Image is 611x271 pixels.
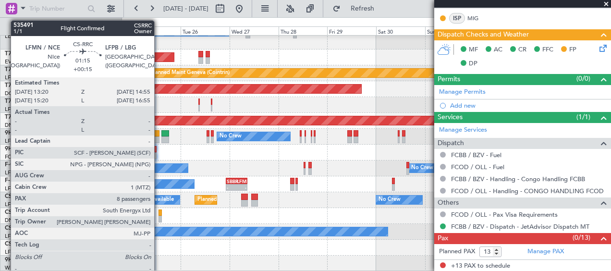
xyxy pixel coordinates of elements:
[5,83,24,88] span: T7-TRX
[469,45,478,55] span: MF
[5,114,22,120] span: T7-AJI
[237,185,246,190] div: -
[342,5,383,12] span: Refresh
[5,225,58,231] a: CS-DTRFalcon 2000
[5,146,59,152] a: 9H-YAAGlobal 5000
[5,51,68,57] a: T7-DYNChallenger 604
[451,222,589,231] a: FCBB / BZV - Dispatch - JetAdvisor Dispatch MT
[327,26,376,35] div: Fri 29
[5,33,30,40] a: LELL/QSA
[5,90,34,97] a: DGAA/ACC
[230,26,279,35] div: Wed 27
[569,45,576,55] span: FP
[197,193,349,207] div: Planned Maint [GEOGRAPHIC_DATA] ([GEOGRAPHIC_DATA])
[5,178,26,184] span: F-HECD
[5,185,30,192] a: LFPB/LBG
[438,197,459,209] span: Others
[5,241,25,247] span: CS-JHH
[5,130,55,136] a: 9H-LPZLegacy 500
[25,23,101,30] span: All Aircraft
[5,257,28,263] span: 9H-VSLK
[5,106,33,113] a: LFMN/NCE
[5,114,63,120] a: T7-AJIChallenger 604
[451,151,501,159] a: FCBB / BZV - Fuel
[5,83,57,88] a: T7-TRXGlobal 6500
[5,257,55,263] a: 9H-VSLKFalcon 7X
[439,247,475,257] label: Planned PAX
[5,178,52,184] a: F-HECDFalcon 7X
[5,201,30,208] a: LFPB/LBG
[438,74,460,85] span: Permits
[438,112,463,123] span: Services
[227,178,236,184] div: SBBR
[573,233,590,243] span: (0/13)
[11,19,104,34] button: All Aircraft
[438,138,464,149] span: Dispatch
[5,248,30,256] a: LFPB/LBG
[5,225,25,231] span: CS-DTR
[469,59,477,69] span: DP
[5,51,26,57] span: T7-DYN
[439,125,487,135] a: Manage Services
[5,137,33,145] a: LFMD/CEQ
[451,175,585,183] a: FCBB / BZV - Handling - Congo Handling FCBB
[118,161,140,175] div: No Crew
[576,74,590,84] span: (0/0)
[5,153,30,160] a: FCBB/BZV
[527,247,564,257] a: Manage PAX
[438,29,529,40] span: Dispatch Checks and Weather
[163,4,208,13] span: [DATE] - [DATE]
[220,129,242,144] div: No Crew
[5,67,55,73] a: T7-EAGLFalcon 8X
[5,169,30,176] a: LFPB/LBG
[5,162,62,168] a: F-GPNJFalcon 900EX
[451,210,558,219] a: FCOD / OLL - Pax Visa Requirements
[376,26,425,35] div: Sat 30
[494,45,502,55] span: AC
[5,74,30,81] a: LFPB/LBG
[5,146,26,152] span: 9H-YAA
[113,248,124,254] div: 20:50 Z
[29,1,85,16] input: Trip Number
[449,13,465,24] div: ISP
[439,87,486,97] a: Manage Permits
[425,26,474,35] div: Sun 31
[5,209,25,215] span: CS-RRC
[5,122,35,129] a: DNMM/LOS
[5,67,28,73] span: T7-EAGL
[5,130,24,136] span: 9H-LPZ
[467,14,489,23] a: MIG
[5,162,25,168] span: F-GPNJ
[227,185,236,190] div: -
[132,26,181,35] div: Mon 25
[451,187,604,195] a: FCOD / OLL - Handling - CONGO HANDLING FCOD
[451,261,510,271] span: +13 PAX to schedule
[5,99,24,104] span: T7-EMI
[5,194,27,199] span: CS-DOU
[279,26,328,35] div: Thu 28
[123,19,140,27] div: [DATE]
[518,45,526,55] span: CR
[5,241,58,247] a: CS-JHHGlobal 6000
[5,58,29,65] a: EVRA/RIX
[542,45,553,55] span: FFC
[411,161,433,175] div: No Crew
[438,233,448,244] span: Pax
[237,178,246,184] div: LFMN
[5,233,30,240] a: LFPB/LBG
[451,163,504,171] a: FCOD / OLL - Fuel
[328,1,386,16] button: Refresh
[450,101,606,110] div: Add new
[379,193,401,207] div: No Crew
[5,194,60,199] a: CS-DOUGlobal 6500
[5,217,35,224] a: DNMM/LOS
[112,242,122,247] div: KRNO
[181,26,230,35] div: Tue 26
[5,209,61,215] a: CS-RRCFalcon 900LX
[134,193,174,207] div: A/C Unavailable
[124,177,146,191] div: No Crew
[576,112,590,122] span: (1/1)
[5,99,63,104] a: T7-EMIHawker 900XP
[150,66,230,80] div: Planned Maint Geneva (Cointrin)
